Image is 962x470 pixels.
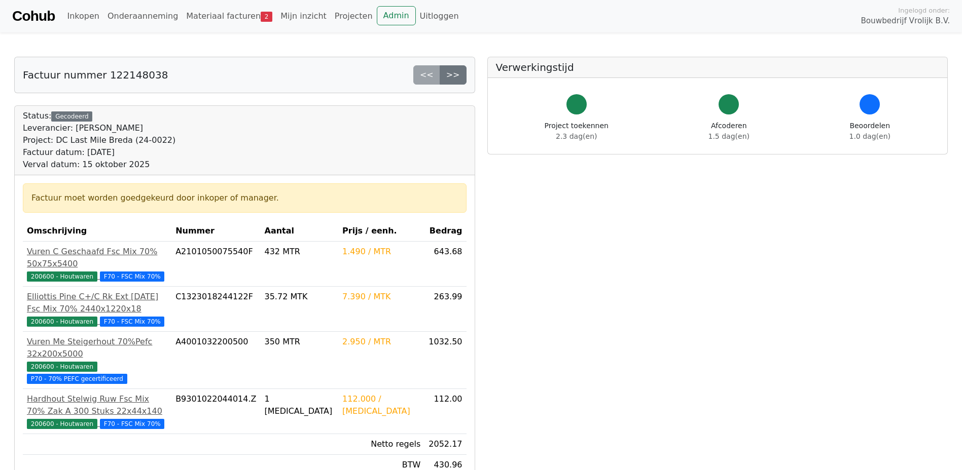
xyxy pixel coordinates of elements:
[708,121,750,142] div: Afcoderen
[496,61,940,73] h5: Verwerkingstijd
[27,246,167,270] div: Vuren C Geschaafd Fsc Mix 70% 50x75x5400
[265,393,335,417] div: 1 [MEDICAL_DATA]
[100,419,165,429] span: F70 - FSC Mix 70%
[100,317,165,327] span: F70 - FSC Mix 70%
[424,434,466,455] td: 2052.17
[342,291,420,303] div: 7.390 / MTK
[338,434,424,455] td: Netto regels
[23,134,175,146] div: Project: DC Last Mile Breda (24-0022)
[23,69,168,81] h5: Factuur nummer 122148038
[171,389,260,434] td: B9301022044014.Z
[342,246,420,258] div: 1.490 / MTR
[424,287,466,332] td: 263.99
[27,336,167,360] div: Vuren Me Steigerhout 70%Pefc 32x200x5000
[545,121,609,142] div: Project toekennen
[265,246,335,258] div: 432 MTR
[424,242,466,287] td: 643.68
[27,374,127,384] span: P70 - 70% PEFC gecertificeerd
[338,221,424,242] th: Prijs / eenh.
[27,246,167,282] a: Vuren C Geschaafd Fsc Mix 70% 50x75x5400200600 - Houtwaren F70 - FSC Mix 70%
[27,291,167,315] div: Elliottis Pine C+/C Rk Ext [DATE] Fsc Mix 70% 2440x1220x18
[27,336,167,384] a: Vuren Me Steigerhout 70%Pefc 32x200x5000200600 - Houtwaren P70 - 70% PEFC gecertificeerd
[27,362,97,372] span: 200600 - Houtwaren
[27,317,97,327] span: 200600 - Houtwaren
[331,6,377,26] a: Projecten
[440,65,467,85] a: >>
[23,159,175,171] div: Verval datum: 15 oktober 2025
[100,271,165,282] span: F70 - FSC Mix 70%
[861,15,950,27] span: Bouwbedrijf Vrolijk B.V.
[265,336,335,348] div: 350 MTR
[424,332,466,389] td: 1032.50
[898,6,950,15] span: Ingelogd onder:
[708,132,750,140] span: 1.5 dag(en)
[23,110,175,171] div: Status:
[171,242,260,287] td: A2101050075540F
[424,389,466,434] td: 112.00
[23,122,175,134] div: Leverancier: [PERSON_NAME]
[27,291,167,327] a: Elliottis Pine C+/C Rk Ext [DATE] Fsc Mix 70% 2440x1220x18200600 - Houtwaren F70 - FSC Mix 70%
[182,6,276,26] a: Materiaal facturen2
[12,4,55,28] a: Cohub
[27,393,167,417] div: Hardhout Stelwig Ruw Fsc Mix 70% Zak A 300 Stuks 22x44x140
[23,221,171,242] th: Omschrijving
[171,221,260,242] th: Nummer
[342,336,420,348] div: 2.950 / MTR
[265,291,335,303] div: 35.72 MTK
[171,332,260,389] td: A4001032200500
[849,121,890,142] div: Beoordelen
[261,221,339,242] th: Aantal
[377,6,416,25] a: Admin
[103,6,182,26] a: Onderaanneming
[51,111,92,122] div: Gecodeerd
[27,393,167,429] a: Hardhout Stelwig Ruw Fsc Mix 70% Zak A 300 Stuks 22x44x140200600 - Houtwaren F70 - FSC Mix 70%
[27,419,97,429] span: 200600 - Houtwaren
[171,287,260,332] td: C1323018244122F
[63,6,103,26] a: Inkopen
[31,192,458,204] div: Factuur moet worden goedgekeurd door inkoper of manager.
[424,221,466,242] th: Bedrag
[261,12,272,22] span: 2
[27,271,97,282] span: 200600 - Houtwaren
[849,132,890,140] span: 1.0 dag(en)
[556,132,597,140] span: 2.3 dag(en)
[342,393,420,417] div: 112.000 / [MEDICAL_DATA]
[23,146,175,159] div: Factuur datum: [DATE]
[276,6,331,26] a: Mijn inzicht
[416,6,463,26] a: Uitloggen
